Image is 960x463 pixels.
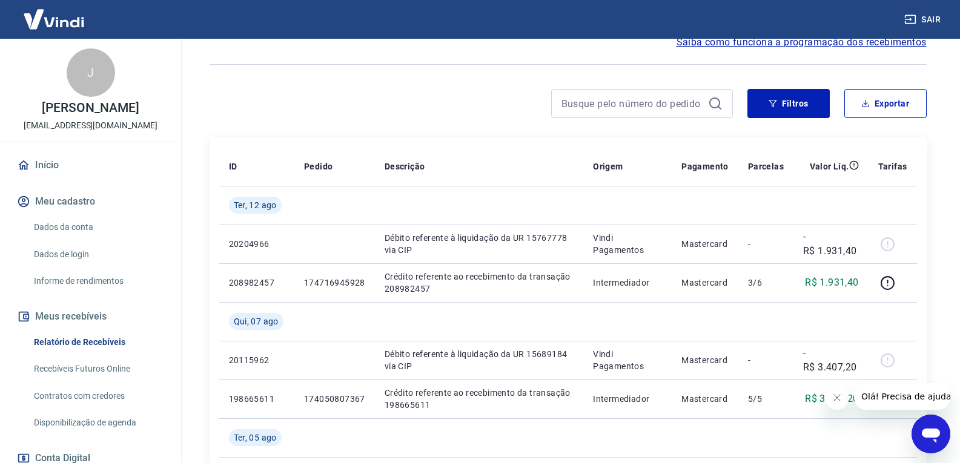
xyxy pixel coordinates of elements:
a: Informe de rendimentos [29,269,167,294]
p: Intermediador [593,277,662,289]
button: Exportar [844,89,927,118]
p: 20204966 [229,238,285,250]
input: Busque pelo número do pedido [561,94,703,113]
p: - [748,354,784,366]
p: 174050807367 [304,393,365,405]
p: Pedido [304,160,333,172]
p: -R$ 1.931,40 [803,229,859,258]
button: Meus recebíveis [15,303,167,330]
p: Origem [593,160,623,172]
p: Mastercard [681,354,729,366]
p: Mastercard [681,393,729,405]
div: J [67,48,115,97]
p: 20115962 [229,354,285,366]
p: Débito referente à liquidação da UR 15767778 via CIP [385,232,574,256]
p: Tarifas [878,160,907,172]
iframe: Fechar mensagem [825,386,849,410]
p: R$ 1.931,40 [805,275,858,290]
a: Recebíveis Futuros Online [29,356,167,381]
a: Relatório de Recebíveis [29,330,167,355]
p: ID [229,160,237,172]
span: Ter, 05 ago [234,432,277,444]
p: Débito referente à liquidação da UR 15689184 via CIP [385,348,574,372]
p: [EMAIL_ADDRESS][DOMAIN_NAME] [24,119,157,132]
a: Contratos com credores [29,384,167,409]
p: Descrição [385,160,425,172]
span: Ter, 12 ago [234,199,277,211]
p: Mastercard [681,277,729,289]
a: Dados de login [29,242,167,267]
p: 3/6 [748,277,784,289]
p: 5/5 [748,393,784,405]
a: Início [15,152,167,179]
a: Disponibilização de agenda [29,410,167,435]
p: 174716945928 [304,277,365,289]
p: Valor Líq. [810,160,849,172]
iframe: Botão para abrir a janela de mensagens [912,415,950,453]
p: Vindi Pagamentos [593,232,662,256]
p: Crédito referente ao recebimento da transação 198665611 [385,387,574,411]
a: Saiba como funciona a programação dos recebimentos [677,35,927,50]
button: Meu cadastro [15,188,167,215]
p: Crédito referente ao recebimento da transação 208982457 [385,271,574,295]
p: 198665611 [229,393,285,405]
p: Vindi Pagamentos [593,348,662,372]
iframe: Mensagem da empresa [854,383,950,410]
p: Pagamento [681,160,729,172]
p: - [748,238,784,250]
p: Mastercard [681,238,729,250]
img: Vindi [15,1,93,38]
span: Qui, 07 ago [234,315,279,327]
p: Intermediador [593,393,662,405]
button: Filtros [747,89,830,118]
p: R$ 3.407,20 [805,392,858,406]
button: Sair [902,8,945,31]
p: Parcelas [748,160,784,172]
span: Olá! Precisa de ajuda? [7,8,102,18]
p: [PERSON_NAME] [42,102,139,114]
p: 208982457 [229,277,285,289]
p: -R$ 3.407,20 [803,346,859,375]
a: Dados da conta [29,215,167,240]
